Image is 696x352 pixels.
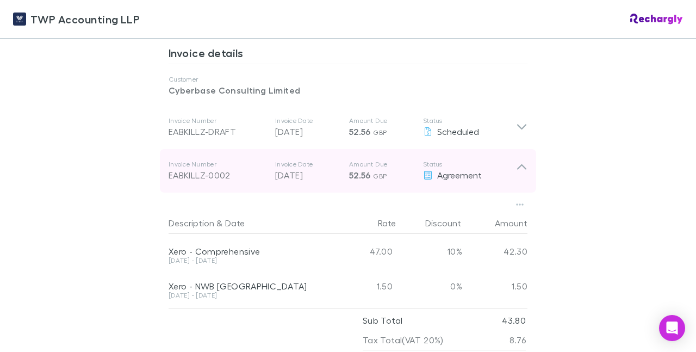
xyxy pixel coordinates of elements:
img: TWP Accounting LLP's Logo [13,13,26,26]
div: [DATE] - [DATE] [169,292,327,299]
div: Open Intercom Messenger [659,315,685,341]
p: Invoice Date [275,116,340,125]
p: Status [423,116,516,125]
div: 0% [397,269,462,304]
button: Date [225,212,245,234]
div: 1.50 [462,269,527,304]
p: Invoice Date [275,160,340,169]
p: 43.80 [502,311,526,330]
span: GBP [373,172,387,180]
div: Invoice NumberEABKILLZ-0002Invoice Date[DATE]Amount Due52.56 GBPStatusAgreement [160,149,536,193]
p: Invoice Number [169,116,266,125]
img: Rechargly Logo [630,14,683,24]
p: Amount Due [349,160,414,169]
div: Xero - Comprehensive [169,246,327,257]
span: Scheduled [437,126,479,137]
span: GBP [373,128,387,137]
div: EABKILLZ-DRAFT [169,125,266,138]
div: 42.30 [462,234,527,269]
div: 47.00 [332,234,397,269]
div: [DATE] - [DATE] [169,257,327,264]
p: [DATE] [275,125,340,138]
div: 10% [397,234,462,269]
div: EABKILLZ-0002 [169,169,266,182]
p: Customer [169,75,527,84]
p: Invoice Number [169,160,266,169]
div: Xero - NWB [GEOGRAPHIC_DATA] [169,281,327,292]
span: Agreement [437,170,482,180]
div: & [169,212,327,234]
span: TWP Accounting LLP [30,11,140,27]
p: Sub Total [363,311,402,330]
span: 52.56 [349,126,371,137]
p: [DATE] [275,169,340,182]
span: 52.56 [349,170,371,181]
p: 8.76 [509,330,526,350]
h3: Invoice details [169,46,527,64]
p: Cyberbase Consulting Limited [169,84,527,97]
p: Amount Due [349,116,414,125]
p: Tax Total (VAT 20%) [363,330,444,350]
div: Invoice NumberEABKILLZ-DRAFTInvoice Date[DATE]Amount Due52.56 GBPStatusScheduled [160,106,536,149]
button: Description [169,212,214,234]
div: 1.50 [332,269,397,304]
p: Status [423,160,516,169]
